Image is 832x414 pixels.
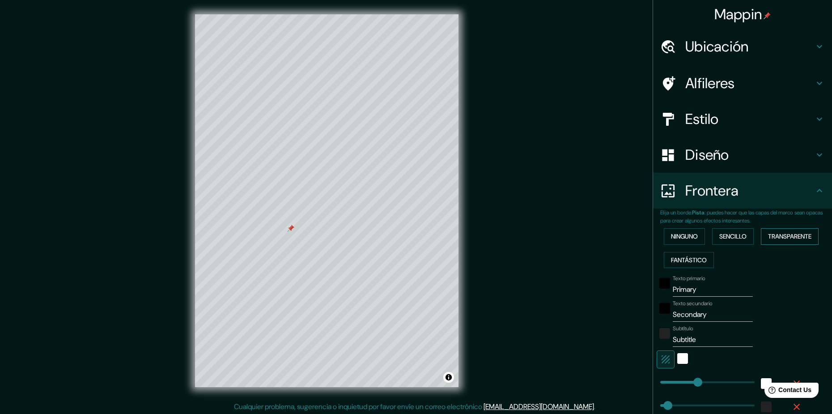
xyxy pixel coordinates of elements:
iframe: Help widget launcher [752,379,822,404]
label: Texto secundario [673,300,713,307]
h4: Estilo [685,110,814,128]
button: color-222222 [761,401,772,412]
div: Alfileres [653,65,832,101]
label: Texto primario [673,275,705,282]
h4: Mappin [714,5,771,23]
button: white [677,353,688,364]
button: black [659,278,670,289]
button: Ninguno [664,228,705,245]
button: Transparente [761,228,819,245]
h4: Ubicación [685,38,814,55]
h4: Alfileres [685,74,814,92]
button: black [659,303,670,314]
button: Fantástico [664,252,714,269]
div: Ubicación [653,29,832,64]
h4: Diseño [685,146,814,164]
div: Estilo [653,101,832,137]
div: . [597,401,599,412]
h4: Frontera [685,182,814,200]
a: [EMAIL_ADDRESS][DOMAIN_NAME] [484,402,594,411]
label: Subtítulo [673,325,693,333]
button: white [761,378,772,389]
button: color-222222 [659,328,670,339]
div: . [595,401,597,412]
div: Diseño [653,137,832,173]
p: Cualquier problema, sugerencia o inquietud por favor envíe un correo electrónico . [234,401,595,412]
button: Toggle attribution [443,372,454,383]
div: Frontera [653,173,832,209]
b: Pista [692,209,705,216]
img: pin-icon.png [764,12,771,19]
p: Elija un borde. : puedes hacer que las capas del marco sean opacas para crear algunos efectos int... [660,209,832,225]
button: Sencillo [712,228,754,245]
